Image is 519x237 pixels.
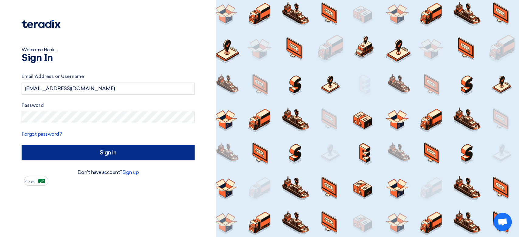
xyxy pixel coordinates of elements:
[22,20,61,28] img: Teradix logo
[26,179,36,183] span: العربية
[123,169,139,175] a: Sign up
[22,131,62,137] a: Forgot password?
[22,83,195,95] input: Enter your business email or username
[24,176,48,186] button: العربية
[493,213,512,231] div: Open chat
[22,169,195,176] div: Don't have account?
[22,53,195,63] h1: Sign In
[38,179,45,183] img: ar-AR.png
[22,46,195,53] div: Welcome Back ...
[22,73,195,80] label: Email Address or Username
[22,102,195,109] label: Password
[22,145,195,160] input: Sign in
